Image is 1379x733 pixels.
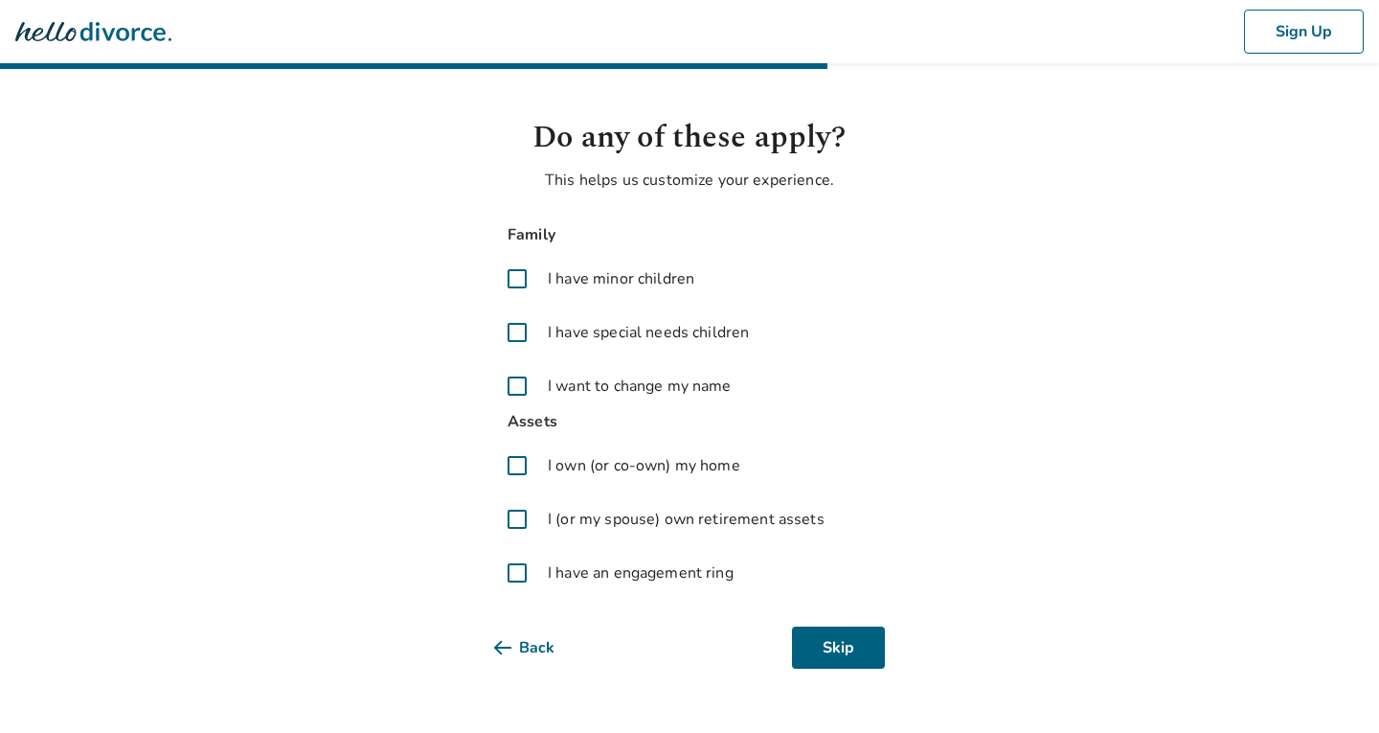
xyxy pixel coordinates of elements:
[548,267,694,290] span: I have minor children
[792,627,885,669] button: Skip
[494,627,585,669] button: Back
[494,222,885,248] span: Family
[494,409,885,435] span: Assets
[494,169,885,192] p: This helps us customize your experience.
[494,115,885,161] h1: Do any of these apply?
[548,561,734,584] span: I have an engagement ring
[1283,641,1379,733] iframe: Chat Widget
[548,321,749,344] span: I have special needs children
[548,508,825,531] span: I (or my spouse) own retirement assets
[548,375,732,398] span: I want to change my name
[548,454,740,477] span: I own (or co-own) my home
[1244,10,1364,54] button: Sign Up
